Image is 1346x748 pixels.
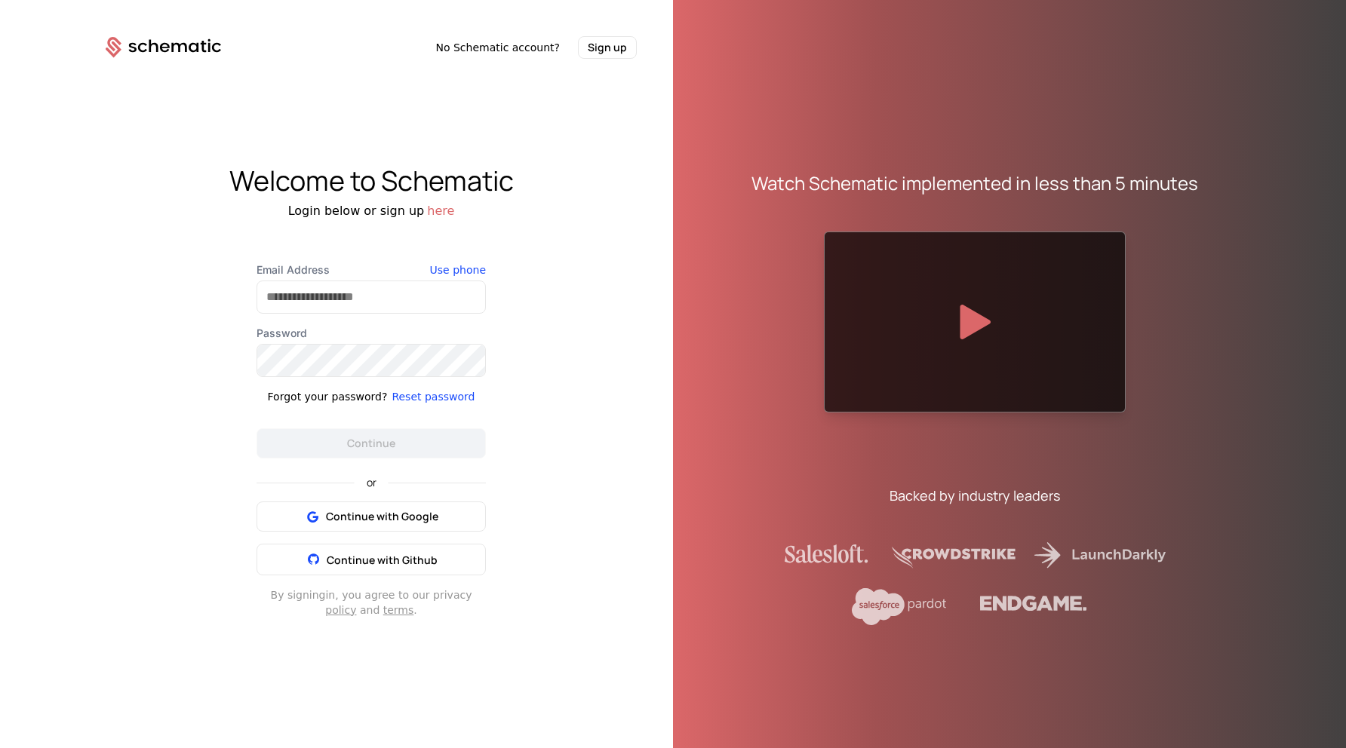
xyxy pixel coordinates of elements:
[890,485,1060,506] div: Backed by industry leaders
[430,262,486,277] button: Use phone
[435,40,560,55] span: No Schematic account?
[325,604,356,616] a: policy
[69,166,673,196] div: Welcome to Schematic
[383,604,414,616] a: terms
[69,202,673,220] div: Login below or sign up
[257,544,486,575] button: Continue with Github
[257,428,486,458] button: Continue
[392,389,475,404] button: Reset password
[257,587,486,618] div: By signing in , you agree to our privacy and .
[257,326,486,341] label: Password
[355,477,389,488] span: or
[327,553,438,567] span: Continue with Github
[751,171,1198,195] div: Watch Schematic implemented in less than 5 minutes
[268,389,388,404] div: Forgot your password?
[427,202,454,220] button: here
[257,262,486,277] label: Email Address
[326,509,438,524] span: Continue with Google
[578,36,637,59] button: Sign up
[257,501,486,532] button: Continue with Google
